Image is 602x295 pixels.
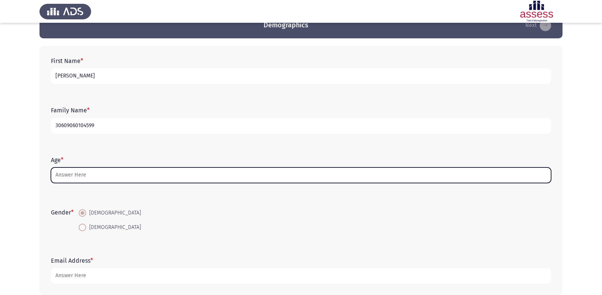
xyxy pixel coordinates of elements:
span: [DEMOGRAPHIC_DATA] [86,223,141,232]
input: add answer text [51,68,551,84]
button: load next page [523,19,553,32]
label: Family Name [51,107,90,114]
img: Assessment logo of ASSESS Employability - EBI [511,1,562,22]
span: [DEMOGRAPHIC_DATA] [86,208,141,218]
input: add answer text [51,167,551,183]
img: Assess Talent Management logo [40,1,91,22]
input: add answer text [51,268,551,284]
label: First Name [51,57,83,65]
label: Gender [51,209,74,216]
label: Email Address [51,257,93,264]
input: add answer text [51,118,551,134]
label: Age [51,156,63,164]
h3: Demographics [264,21,308,30]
